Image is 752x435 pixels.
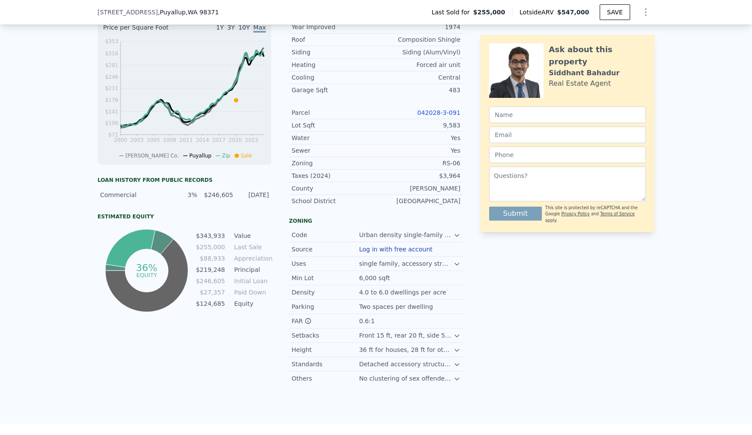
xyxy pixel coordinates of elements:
div: [PERSON_NAME] [376,184,460,193]
td: $124,685 [195,299,225,308]
span: Zip [222,153,230,159]
button: Log in with free account [359,246,433,253]
td: Value [232,231,272,241]
td: $255,000 [195,242,225,252]
div: Ask about this property [549,43,646,68]
td: $246,605 [195,276,225,286]
div: Height [292,345,359,354]
div: 483 [376,86,460,94]
button: Show Options [637,3,655,21]
span: Max [253,24,266,33]
div: Yes [376,134,460,142]
div: 1974 [376,23,460,31]
div: Year Improved [292,23,376,31]
tspan: 2005 [147,137,160,143]
span: [STREET_ADDRESS] [97,8,158,17]
div: Setbacks [292,331,359,340]
td: $219,248 [195,265,225,274]
span: , Puyallup [158,8,219,17]
div: 6,000 sqft [359,274,392,282]
div: Roof [292,35,376,44]
div: Loan history from public records [97,177,272,184]
input: Phone [489,147,646,163]
div: School District [292,197,376,205]
div: Others [292,374,359,383]
div: FAR [292,317,359,325]
tspan: 36% [136,262,157,273]
div: Zoning [292,159,376,167]
div: Siddhant Bahadur [549,68,620,78]
div: Sewer [292,146,376,155]
div: 4.0 to 6.0 dwellings per acre [359,288,448,297]
div: Composition Shingle [376,35,460,44]
div: $3,964 [376,171,460,180]
button: SAVE [600,4,630,20]
td: Equity [232,299,272,308]
button: Submit [489,207,542,221]
input: Name [489,107,646,123]
div: Code [292,231,359,239]
tspan: 2014 [196,137,209,143]
div: $246,605 [202,191,233,199]
div: Density [292,288,359,297]
tspan: 2011 [179,137,193,143]
div: Parking [292,302,359,311]
tspan: $106 [105,120,118,126]
div: Estimated Equity [97,213,272,220]
div: single family, accessory structures, urban agriculture, community gardens, home occupations, acce... [359,259,453,268]
div: Heating [292,60,376,69]
tspan: $141 [105,109,118,115]
div: Zoning [289,217,463,224]
tspan: 2017 [212,137,226,143]
div: Two spaces per dwelling [359,302,435,311]
div: Uses [292,259,359,268]
tspan: $176 [105,97,118,103]
tspan: $71 [108,132,118,138]
div: [DATE] [238,191,269,199]
div: Real Estate Agent [549,78,611,89]
td: Principal [232,265,272,274]
div: Min Lot [292,274,359,282]
td: $343,933 [195,231,225,241]
div: Central [376,73,460,82]
tspan: $316 [105,50,118,57]
span: 1Y [216,24,224,31]
td: $88,933 [195,254,225,263]
tspan: 2003 [130,137,144,143]
div: Commercial [100,191,161,199]
a: Privacy Policy [561,211,590,216]
div: County [292,184,376,193]
div: 9,583 [376,121,460,130]
div: Lot Sqft [292,121,376,130]
td: $27,357 [195,288,225,297]
a: 042028-3-091 [417,109,460,116]
td: Last Sale [232,242,272,252]
span: Last Sold for [432,8,473,17]
tspan: 2008 [163,137,177,143]
span: [PERSON_NAME] Co. [125,153,179,159]
div: Standards [292,360,359,368]
div: Taxes (2024) [292,171,376,180]
div: This site is protected by reCAPTCHA and the Google and apply. [545,205,646,224]
tspan: equity [136,271,157,278]
span: $255,000 [473,8,505,17]
span: $547,000 [557,9,589,16]
tspan: $211 [105,85,118,91]
td: Appreciation [232,254,272,263]
input: Email [489,127,646,143]
td: Paid Down [232,288,272,297]
div: Garage Sqft [292,86,376,94]
a: Terms of Service [600,211,634,216]
div: Detached accessory structures limited to one per lot under 4 acres, duplex and triplex percentage... [359,360,453,368]
span: 10Y [238,24,250,31]
div: Front 15 ft, rear 20 ft, side 5 ft, street side 15 ft [359,331,453,340]
span: Puyallup [189,153,211,159]
tspan: $246 [105,74,118,80]
span: , WA 98371 [186,9,219,16]
div: Source [292,245,359,254]
div: 3% [167,191,197,199]
div: Urban density single-family residential zone [359,231,453,239]
tspan: 2023 [245,137,258,143]
div: Siding (Alum/Vinyl) [376,48,460,57]
td: Initial Loan [232,276,272,286]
